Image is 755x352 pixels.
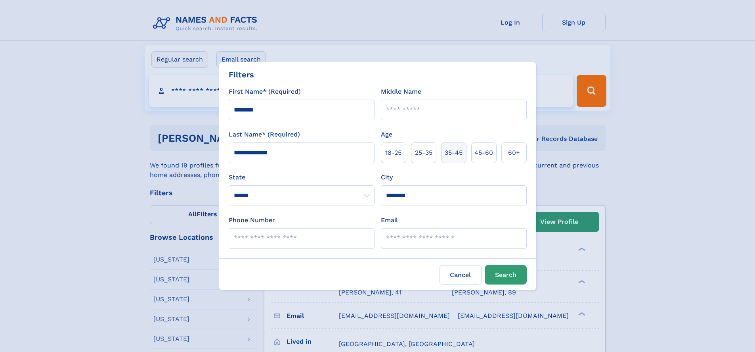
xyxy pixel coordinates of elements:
span: 60+ [508,148,520,158]
button: Search [485,265,527,285]
label: Middle Name [381,87,421,96]
label: Age [381,130,392,139]
label: First Name* (Required) [229,87,301,96]
span: 25‑35 [415,148,432,158]
label: Phone Number [229,215,275,225]
label: State [229,173,375,182]
label: Cancel [440,265,482,285]
span: 35‑45 [445,148,463,158]
label: Email [381,215,398,225]
div: Filters [229,69,254,81]
span: 18‑25 [385,148,401,158]
label: City [381,173,393,182]
span: 45‑60 [474,148,493,158]
label: Last Name* (Required) [229,130,300,139]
